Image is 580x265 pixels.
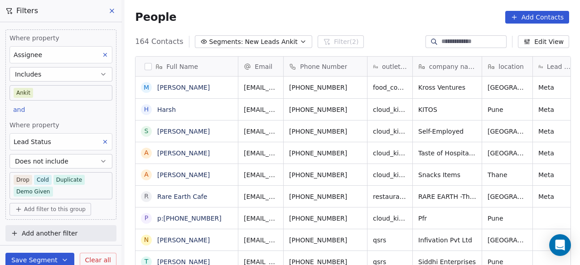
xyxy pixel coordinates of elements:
span: People [135,10,176,24]
button: Filter(2) [318,35,364,48]
span: KITOS [418,105,476,114]
a: [PERSON_NAME] [157,84,210,91]
span: Full Name [166,62,198,71]
div: location [482,57,532,76]
span: [PHONE_NUMBER] [289,83,362,92]
span: [PHONE_NUMBER] [289,127,362,136]
span: outlet type [382,62,407,71]
div: Lead Source [533,57,578,76]
span: [GEOGRAPHIC_DATA] [488,149,527,158]
span: Pune [488,105,527,114]
span: [PHONE_NUMBER] [289,105,362,114]
div: Phone Number [284,57,367,76]
span: cloud_kitchen [373,170,407,179]
a: [PERSON_NAME] [157,149,210,157]
span: [EMAIL_ADDRESS][DOMAIN_NAME] [244,105,278,114]
span: Phone Number [300,62,347,71]
a: [PERSON_NAME] [157,171,210,178]
span: cloud_kitchen [373,149,407,158]
div: M [144,83,149,92]
span: [PHONE_NUMBER] [289,149,362,158]
span: [EMAIL_ADDRESS][DOMAIN_NAME] [244,192,278,201]
span: [GEOGRAPHIC_DATA] [488,83,527,92]
span: qsrs [373,236,407,245]
span: Meta [538,127,572,136]
span: Thane [488,170,527,179]
span: Infivation Pvt Ltd [418,236,476,245]
span: [PHONE_NUMBER] [289,236,362,245]
span: [EMAIL_ADDRESS][DOMAIN_NAME] [244,83,278,92]
span: Email [255,62,272,71]
span: cloud_kitchen [373,127,407,136]
span: RARE EARTH -The Organic Store [418,192,476,201]
div: H [144,105,149,114]
button: Edit View [518,35,569,48]
span: [GEOGRAPHIC_DATA] [488,127,527,136]
div: R [144,192,149,201]
span: Kross Ventures [418,83,476,92]
div: Email [238,57,283,76]
a: Rare Earth Cafe [157,193,207,200]
span: [GEOGRAPHIC_DATA] [488,192,527,201]
span: cloud_kitchen [373,105,407,114]
span: location [498,62,524,71]
span: [EMAIL_ADDRESS][DOMAIN_NAME] [244,170,278,179]
span: [GEOGRAPHIC_DATA] [488,236,527,245]
div: outlet type [367,57,412,76]
span: 164 Contacts [135,36,183,47]
span: [PHONE_NUMBER] [289,192,362,201]
span: [EMAIL_ADDRESS][DOMAIN_NAME] [244,149,278,158]
span: Pune [488,214,527,223]
span: [PHONE_NUMBER] [289,214,362,223]
span: Snacks Items [418,170,476,179]
div: Full Name [135,57,238,76]
span: company name [429,62,477,71]
span: cloud_kitchen [373,214,407,223]
div: A [145,170,149,179]
a: [PERSON_NAME] [157,128,210,135]
span: Meta [538,192,572,201]
span: [EMAIL_ADDRESS][DOMAIN_NAME] [244,127,278,136]
span: Lead Source [547,62,573,71]
span: Meta [538,105,572,114]
span: Taste of Hospitality [418,149,476,158]
span: Self-Employed [418,127,476,136]
span: Meta [538,170,572,179]
span: [EMAIL_ADDRESS][DOMAIN_NAME] [244,214,278,223]
span: [PHONE_NUMBER] [289,170,362,179]
a: p:[PHONE_NUMBER] [157,215,222,222]
span: Meta [538,83,572,92]
div: company name [413,57,482,76]
a: [PERSON_NAME] [157,236,210,244]
span: Segments: [209,37,243,47]
span: New Leads Ankit [245,37,298,47]
span: Pfr [418,214,476,223]
span: food_consultants [373,83,407,92]
a: Harsh [157,106,176,113]
span: [EMAIL_ADDRESS][DOMAIN_NAME] [244,236,278,245]
button: Add Contacts [505,11,569,24]
div: Open Intercom Messenger [549,234,571,256]
div: N [144,235,149,245]
span: restaurants [373,192,407,201]
div: A [145,148,149,158]
span: Meta [538,149,572,158]
div: S [145,126,149,136]
div: p [145,213,148,223]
